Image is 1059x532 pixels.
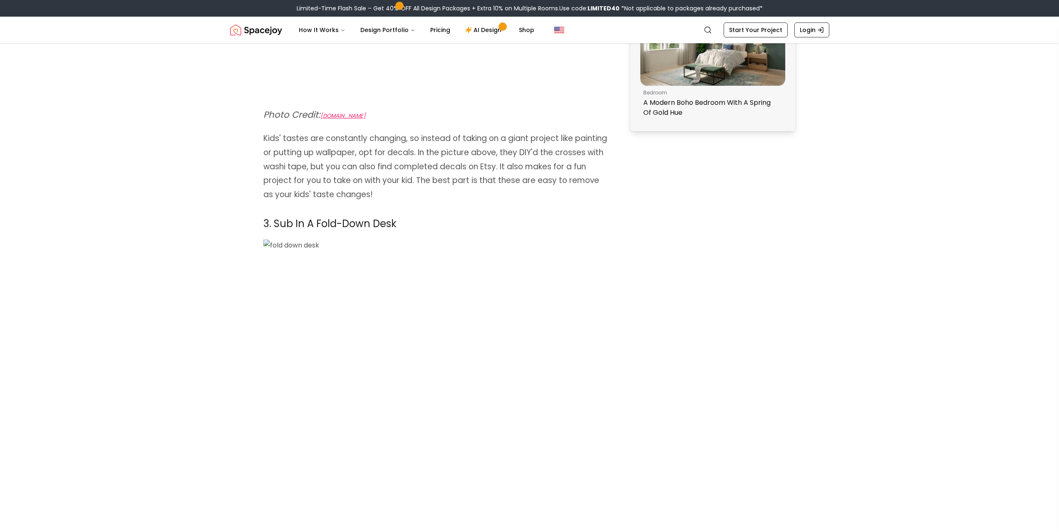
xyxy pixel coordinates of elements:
a: AI Design [459,22,511,38]
p: bedroom [643,89,779,96]
span: Photo Credit: [263,109,320,121]
nav: Main [292,22,541,38]
div: Limited-Time Flash Sale – Get 40% OFF All Design Packages + Extra 10% on Multiple Rooms. [297,4,763,12]
span: *Not applicable to packages already purchased* [620,4,763,12]
nav: Global [230,17,829,43]
a: Login [794,22,829,37]
b: LIMITED40 [588,4,620,12]
span: Use code: [559,4,620,12]
button: Design Portfolio [354,22,422,38]
a: Pricing [424,22,457,38]
p: A Modern Boho Bedroom With A Spring Of Gold Hue [643,98,779,118]
img: Spacejoy Logo [230,22,282,38]
img: United States [554,25,564,35]
span: Kids' tastes are constantly changing, so instead of taking on a giant project like painting or pu... [263,133,607,200]
h2: 3. Sub In A Fold-Down Desk [263,215,608,233]
span: [DOMAIN_NAME] [320,112,366,120]
button: How It Works [292,22,352,38]
a: [DOMAIN_NAME] [320,109,366,121]
a: Start Your Project [724,22,788,37]
a: Spacejoy [230,22,282,38]
a: Shop [512,22,541,38]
